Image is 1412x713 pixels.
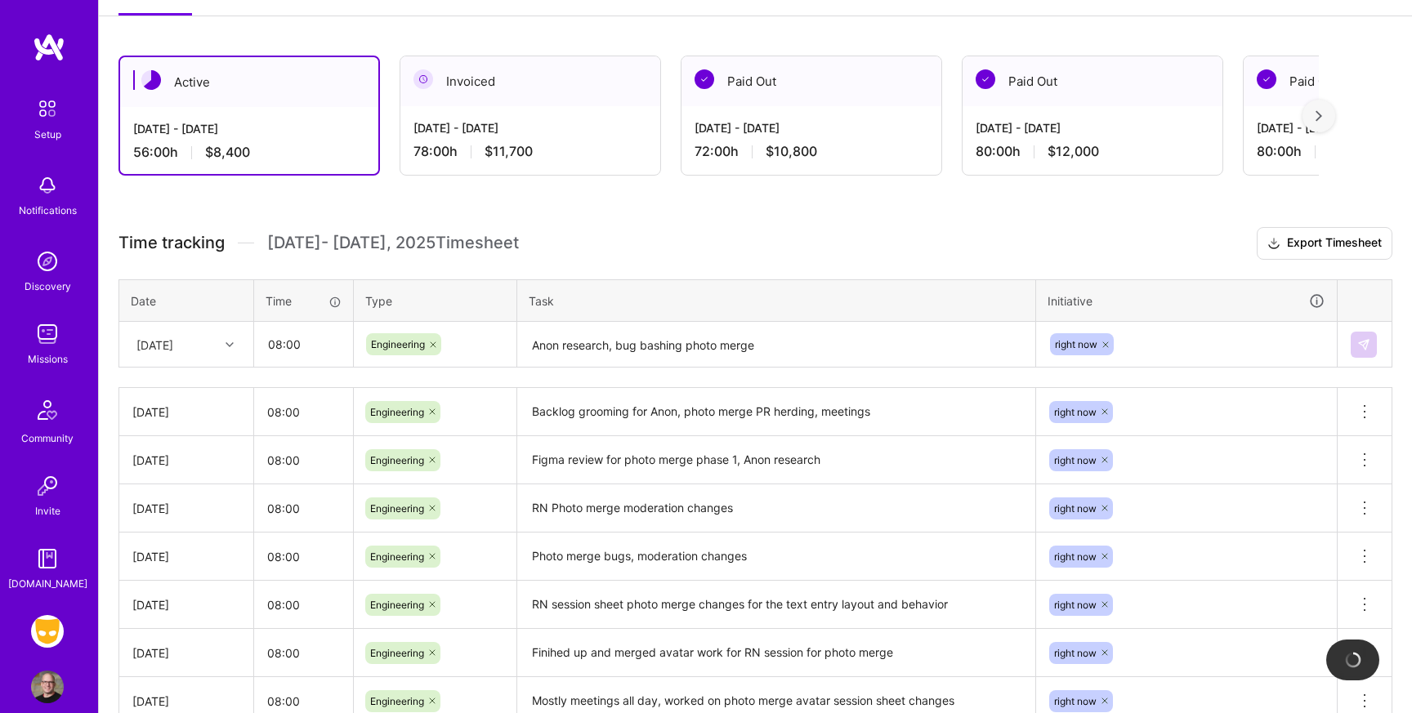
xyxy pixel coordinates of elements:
[8,575,87,592] div: [DOMAIN_NAME]
[132,500,240,517] div: [DATE]
[267,233,519,253] span: [DATE] - [DATE] , 2025 Timesheet
[681,56,941,106] div: Paid Out
[31,245,64,278] img: discovery
[354,279,517,322] th: Type
[254,390,353,434] input: HH:MM
[1054,550,1097,563] span: right now
[976,143,1209,160] div: 80:00 h
[31,470,64,502] img: Invite
[413,143,647,160] div: 78:00 h
[19,202,77,219] div: Notifications
[35,502,60,519] div: Invite
[370,647,424,659] span: Engineering
[1054,599,1097,611] span: right now
[413,69,433,89] img: Invoiced
[254,631,353,675] input: HH:MM
[33,33,65,62] img: logo
[976,69,995,89] img: Paid Out
[519,438,1034,483] textarea: Figma review for photo merge phase 1, Anon research
[1055,338,1097,350] span: right now
[519,486,1034,531] textarea: RN Photo merge moderation changes
[27,671,68,703] a: User Avatar
[1351,332,1378,358] div: null
[485,143,533,160] span: $11,700
[370,406,424,418] span: Engineering
[254,583,353,626] input: HH:MM
[1257,227,1392,260] button: Export Timesheet
[21,430,74,447] div: Community
[370,502,424,515] span: Engineering
[133,144,365,161] div: 56:00 h
[132,403,240,421] div: [DATE]
[519,582,1034,627] textarea: RN session sheet photo merge changes for the text entry layout and behavior
[119,279,254,322] th: Date
[519,390,1034,434] textarea: Backlog grooming for Anon, photo merge PR herding, meetings
[1054,502,1097,515] span: right now
[31,615,64,648] img: Grindr: Mobile + BE + Cloud
[141,70,161,90] img: Active
[1048,292,1325,310] div: Initiative
[695,143,928,160] div: 72:00 h
[132,452,240,469] div: [DATE]
[370,550,424,563] span: Engineering
[31,318,64,350] img: teamwork
[766,143,817,160] span: $10,800
[1054,647,1097,659] span: right now
[1054,454,1097,466] span: right now
[120,57,378,107] div: Active
[370,695,424,707] span: Engineering
[963,56,1222,106] div: Paid Out
[519,323,1034,367] textarea: Anon research, bug bashing photo merge
[371,338,425,350] span: Engineering
[1048,143,1099,160] span: $12,000
[1342,649,1363,671] img: loading
[205,144,250,161] span: $8,400
[132,548,240,565] div: [DATE]
[255,323,352,366] input: HH:MM
[226,341,234,349] i: icon Chevron
[519,534,1034,579] textarea: Photo merge bugs, moderation changes
[519,631,1034,675] textarea: Finihed up and merged avatar work for RN session for photo merge
[400,56,660,106] div: Invoiced
[31,542,64,575] img: guide book
[254,487,353,530] input: HH:MM
[132,693,240,710] div: [DATE]
[695,69,714,89] img: Paid Out
[370,599,424,611] span: Engineering
[132,596,240,613] div: [DATE]
[1054,406,1097,418] span: right now
[254,439,353,482] input: HH:MM
[1257,69,1276,89] img: Paid Out
[413,119,647,136] div: [DATE] - [DATE]
[370,454,424,466] span: Engineering
[136,336,173,353] div: [DATE]
[34,126,61,143] div: Setup
[1054,695,1097,707] span: right now
[27,615,68,648] a: Grindr: Mobile + BE + Cloud
[28,390,67,430] img: Community
[30,91,65,126] img: setup
[31,671,64,703] img: User Avatar
[31,169,64,202] img: bell
[266,292,342,310] div: Time
[28,350,68,368] div: Missions
[1357,338,1370,351] img: Submit
[1267,235,1280,252] i: icon Download
[1316,110,1322,122] img: right
[695,119,928,136] div: [DATE] - [DATE]
[517,279,1036,322] th: Task
[25,278,71,295] div: Discovery
[133,120,365,137] div: [DATE] - [DATE]
[976,119,1209,136] div: [DATE] - [DATE]
[118,233,225,253] span: Time tracking
[132,644,240,662] div: [DATE]
[254,535,353,578] input: HH:MM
